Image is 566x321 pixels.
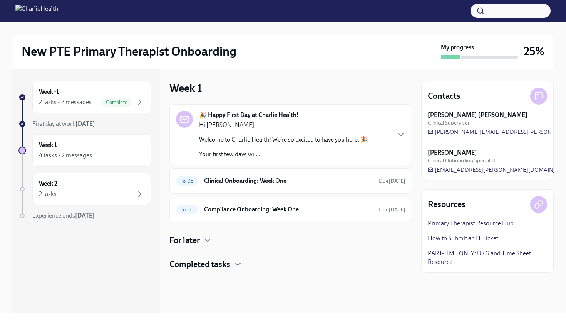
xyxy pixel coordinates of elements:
div: 4 tasks • 2 messages [39,151,92,160]
strong: [DATE] [75,120,95,127]
span: Clinical Supervisor [428,119,470,127]
div: For later [169,235,412,246]
span: Due [379,178,405,184]
a: To DoClinical Onboarding: Week OneDue[DATE] [176,175,405,187]
span: Due [379,206,405,213]
a: How to Submit an IT Ticket [428,234,498,243]
h4: Completed tasks [169,258,230,270]
h4: Resources [428,199,466,210]
span: To Do [176,207,198,213]
h6: Week 1 [39,141,57,149]
div: 2 tasks [39,190,57,198]
strong: [DATE] [388,178,405,184]
h6: Compliance Onboarding: Week One [204,205,373,214]
h4: Contacts [428,90,461,102]
h6: Week -1 [39,88,59,96]
a: PART-TIME ONLY: UKG and Time Sheet Resource [428,249,547,266]
a: Primary Therapist Resource Hub [428,219,514,228]
img: CharlieHealth [15,5,58,17]
h6: Clinical Onboarding: Week One [204,177,373,185]
span: To Do [176,178,198,184]
div: Completed tasks [169,258,412,270]
strong: [DATE] [388,206,405,213]
a: To DoCompliance Onboarding: Week OneDue[DATE] [176,203,405,216]
strong: My progress [441,43,474,52]
h4: For later [169,235,200,246]
span: Clinical Onboarding Specialist [428,157,496,164]
p: Your first few days wil... [199,150,368,159]
strong: [PERSON_NAME] [PERSON_NAME] [428,111,527,119]
span: Complete [101,100,132,105]
h3: Week 1 [169,81,202,95]
p: Welcome to Charlie Health! We’re so excited to have you here. 🎉 [199,135,368,144]
a: Week 14 tasks • 2 messages [18,134,151,167]
a: Week -12 tasks • 2 messagesComplete [18,81,151,113]
span: September 7th, 2025 09:00 [379,206,405,213]
span: September 7th, 2025 09:00 [379,177,405,185]
h2: New PTE Primary Therapist Onboarding [22,44,236,59]
a: First day at work[DATE] [18,120,151,128]
h3: 25% [524,44,544,58]
h6: Week 2 [39,179,57,188]
a: Week 22 tasks [18,173,151,205]
span: First day at work [32,120,95,127]
p: Hi [PERSON_NAME], [199,121,368,129]
div: 2 tasks • 2 messages [39,98,92,106]
strong: [PERSON_NAME] [428,149,477,157]
span: Experience ends [32,212,95,219]
strong: [DATE] [75,212,95,219]
strong: 🎉 Happy First Day at Charlie Health! [199,111,299,119]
